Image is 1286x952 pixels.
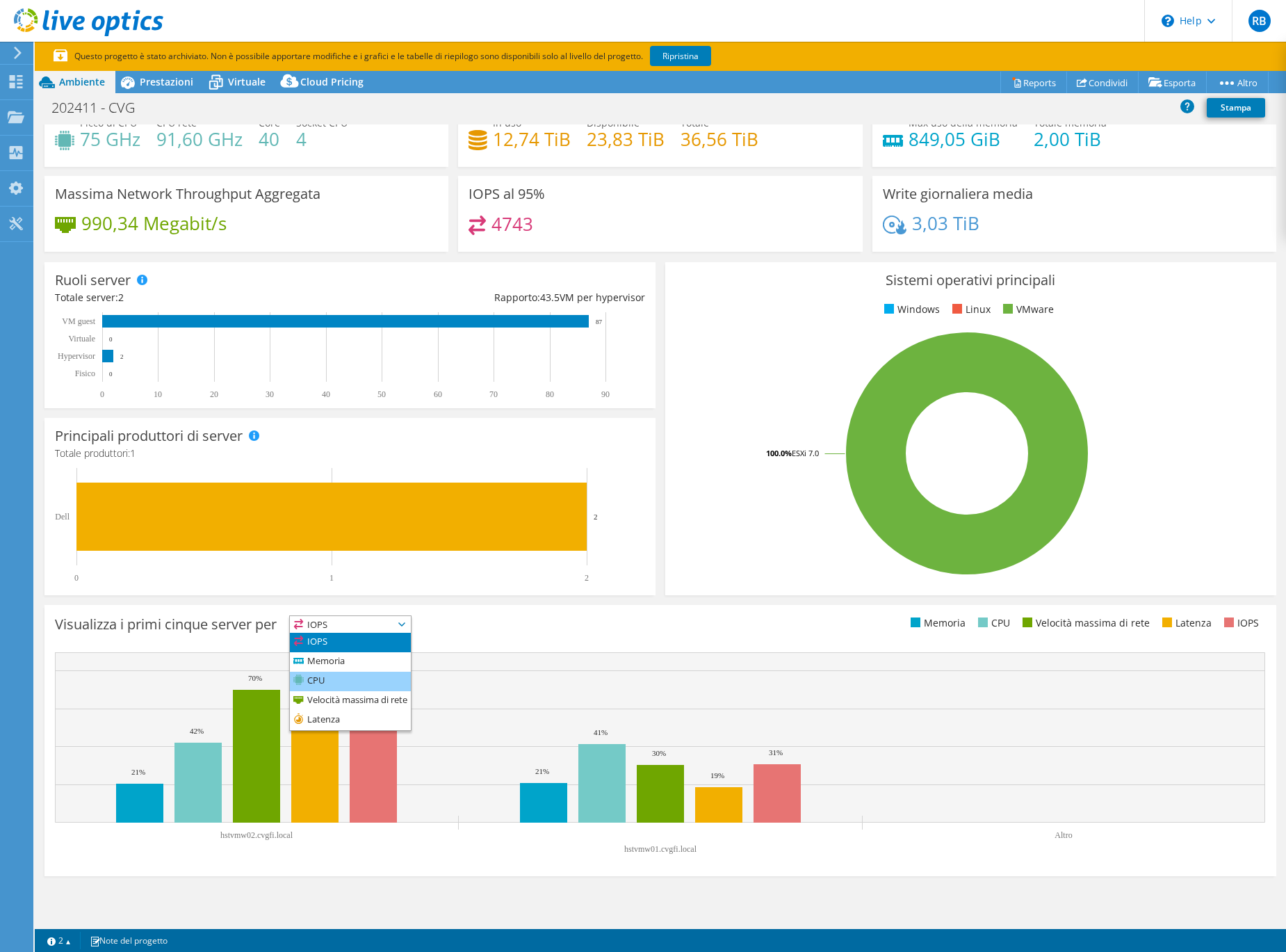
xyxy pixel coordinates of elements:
[300,75,364,88] span: Cloud Pricing
[259,131,280,147] h4: 40
[594,728,608,736] text: 41%
[624,844,697,854] text: hstvmw01.cvgfi.local
[322,389,330,399] text: 40
[909,131,1018,147] h4: 849,05 GiB
[652,749,666,757] text: 30%
[491,216,533,232] h4: 4743
[55,186,320,202] h3: Massima Network Throughput Aggregata
[75,369,95,378] text: Fisico
[140,75,193,88] span: Prestazioni
[792,448,819,458] tspan: ESXi 7.0
[546,389,554,399] text: 80
[290,616,393,633] span: IOPS
[80,131,140,147] h4: 75 GHz
[156,131,243,147] h4: 91,60 GHz
[68,334,95,344] text: Virtuale
[1034,131,1107,147] h4: 2,00 TiB
[80,932,177,949] a: Note del progetto
[1206,72,1269,93] a: Altro
[596,318,603,325] text: 87
[769,748,783,757] text: 31%
[228,75,266,88] span: Virtuale
[290,711,411,730] li: Latenza
[1248,10,1271,32] span: RB
[45,100,156,115] h1: 202411 - CVG
[676,273,1266,288] h3: Sistemi operativi principali
[109,336,113,343] text: 0
[1000,72,1067,93] a: Reports
[587,131,665,147] h4: 23,83 TiB
[38,932,81,949] a: 2
[1066,72,1139,93] a: Condividi
[54,49,735,64] p: Questo progetto è stato archiviato. Non è possibile apportare modifiche e i grafici e le tabelle ...
[1162,15,1174,27] svg: \n
[907,615,966,631] li: Memoria
[131,768,145,776] text: 21%
[290,652,411,672] li: Memoria
[55,428,243,444] h3: Principali produttori di server
[535,767,549,775] text: 21%
[601,389,610,399] text: 90
[350,290,644,305] div: Rapporto: VM per hypervisor
[74,573,79,583] text: 0
[1138,72,1207,93] a: Esporta
[881,302,940,317] li: Windows
[493,131,571,147] h4: 12,74 TiB
[220,830,293,840] text: hstvmw02.cvgfi.local
[120,353,124,360] text: 2
[100,389,104,399] text: 0
[710,771,724,780] text: 19%
[1000,302,1054,317] li: VMware
[81,216,227,231] h4: 990,34 Megabit/s
[55,273,131,288] h3: Ruoli server
[883,186,1033,202] h3: Write giornaliera media
[469,186,545,202] h3: IOPS al 95%
[248,674,262,682] text: 70%
[296,131,348,147] h4: 4
[489,389,498,399] text: 70
[681,131,758,147] h4: 36,56 TiB
[1159,615,1212,631] li: Latenza
[58,351,95,361] text: Hypervisor
[290,672,411,691] li: CPU
[766,448,792,458] tspan: 100.0%
[434,389,442,399] text: 60
[540,291,560,304] span: 43.5
[59,75,105,88] span: Ambiente
[377,389,386,399] text: 50
[55,512,70,522] text: Dell
[290,633,411,652] li: IOPS
[1019,615,1150,631] li: Velocità massima di rete
[975,615,1010,631] li: CPU
[154,389,162,399] text: 10
[912,216,979,231] h4: 3,03 TiB
[594,513,598,521] text: 2
[949,302,991,317] li: Linux
[190,727,204,735] text: 42%
[266,389,274,399] text: 30
[585,573,589,583] text: 2
[62,316,95,326] text: VM guest
[55,446,645,461] h4: Totale produttori:
[1221,615,1259,631] li: IOPS
[210,389,218,399] text: 20
[650,46,711,66] a: Ripristina
[329,573,334,583] text: 1
[55,290,350,305] div: Totale server:
[130,446,136,460] span: 1
[290,691,411,711] li: Velocità massima di rete
[1055,830,1072,840] text: Altro
[118,291,124,304] span: 2
[109,371,113,378] text: 0
[1207,98,1265,118] a: Stampa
